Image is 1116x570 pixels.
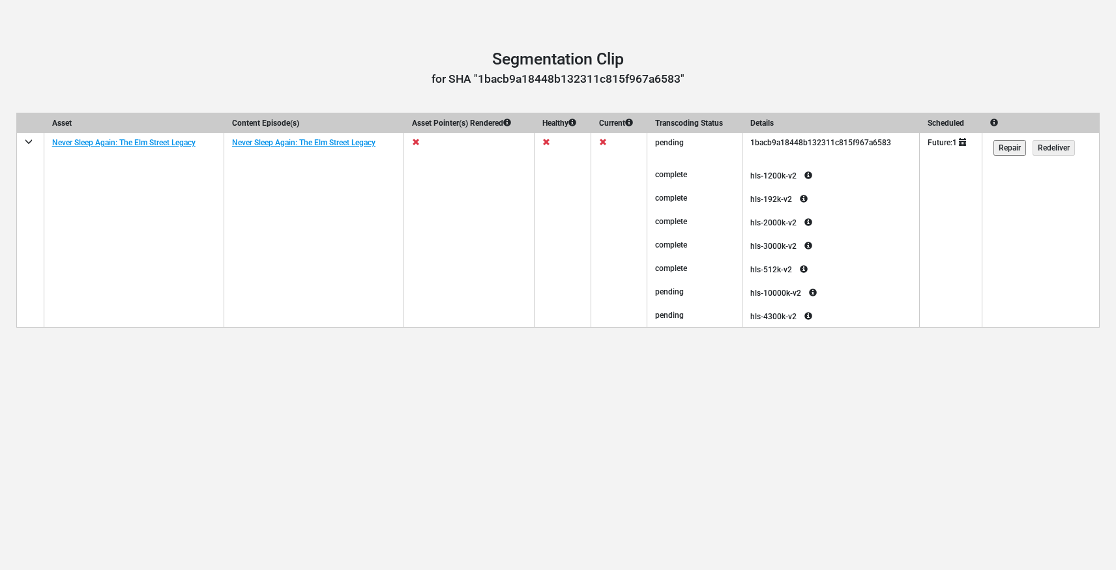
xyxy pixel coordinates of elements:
th: Asset [44,113,224,134]
th: Details [742,113,919,134]
div: complete [647,235,741,255]
div: hls-10000k-v2 [742,280,919,304]
a: Never Sleep Again: The Elm Street Legacy [52,138,196,147]
div: complete [647,259,741,278]
th: Content Episode(s) [224,113,404,134]
th: Transcoding Status [647,113,742,134]
input: Repair [993,140,1026,156]
td: 1bacb9a18448b132311c815f967a6583 [742,133,919,163]
div: pending [647,282,741,302]
th: Current [591,113,647,134]
div: 1 [952,137,957,149]
div: hls-3000k-v2 [742,233,919,257]
div: complete [647,165,741,184]
div: hls-2000k-v2 [742,210,919,233]
div: hls-4300k-v2 [742,304,919,327]
a: Never Sleep Again: The Elm Street Legacy [232,138,375,147]
input: Redeliver [1033,140,1075,156]
th: Scheduled [919,113,982,134]
div: pending [647,306,741,325]
div: complete [647,212,741,231]
td: Future: [919,133,982,163]
div: complete [647,188,741,208]
td: pending [647,133,742,163]
h3: for SHA "1bacb9a18448b132311c815f967a6583" [16,72,1100,86]
div: hls-512k-v2 [742,257,919,280]
th: Healthy [534,113,591,134]
h1: Segmentation Clip [16,50,1100,69]
th: Asset Pointer(s) Rendered [404,113,535,134]
div: hls-192k-v2 [742,186,919,210]
div: hls-1200k-v2 [742,163,919,186]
